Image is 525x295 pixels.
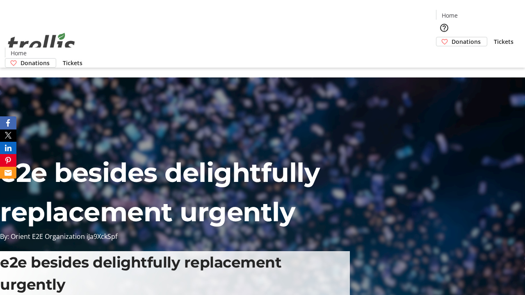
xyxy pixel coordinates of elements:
a: Home [436,11,463,20]
span: Donations [452,37,481,46]
a: Donations [436,37,487,46]
button: Cart [436,46,452,63]
span: Home [442,11,458,20]
a: Tickets [56,59,89,67]
a: Tickets [487,37,520,46]
span: Tickets [63,59,82,67]
a: Home [5,49,32,57]
span: Donations [21,59,50,67]
a: Donations [5,58,56,68]
span: Tickets [494,37,514,46]
img: Orient E2E Organization iJa9XckSpf's Logo [5,24,78,65]
button: Help [436,20,452,36]
span: Home [11,49,27,57]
